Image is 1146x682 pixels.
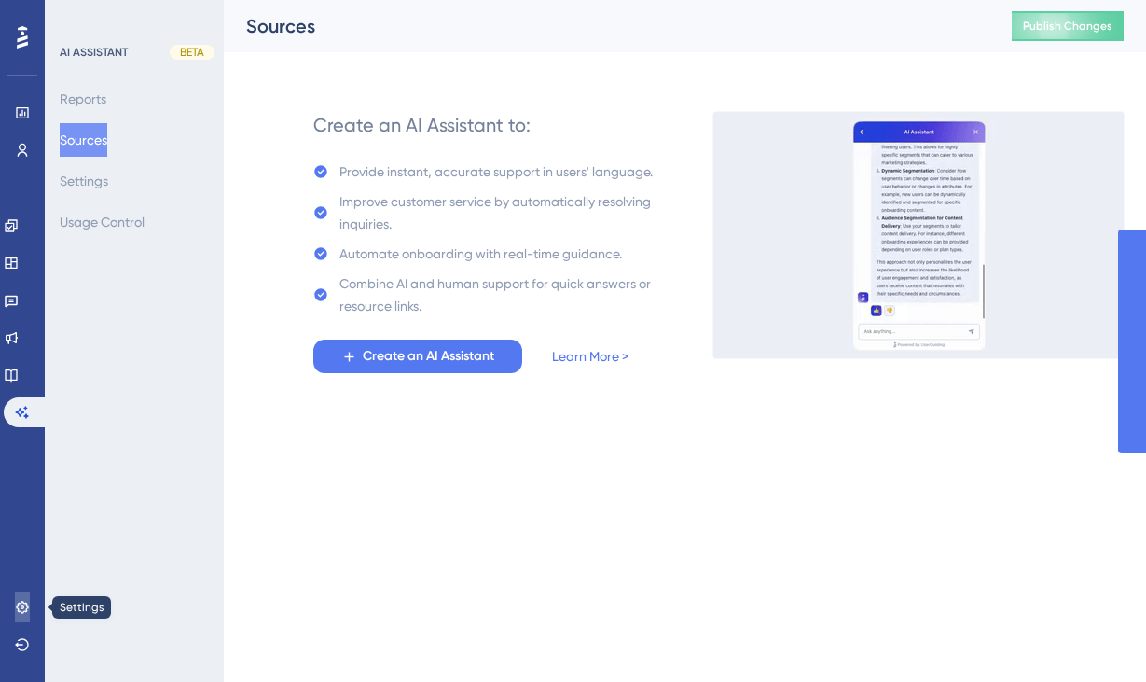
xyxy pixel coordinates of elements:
[60,45,128,60] div: AI ASSISTANT
[363,345,494,368] span: Create an AI Assistant
[60,205,145,239] button: Usage Control
[60,123,107,157] button: Sources
[1012,11,1124,41] button: Publish Changes
[313,340,522,373] button: Create an AI Assistant
[339,190,676,235] div: Improve customer service by automatically resolving inquiries.
[712,111,1125,359] img: 536038c8a6906fa413afa21d633a6c1c.gif
[246,13,965,39] div: Sources
[1023,19,1112,34] span: Publish Changes
[339,160,653,183] div: Provide instant, accurate support in users' language.
[313,112,531,138] div: Create an AI Assistant to:
[339,243,622,265] div: Automate onboarding with real-time guidance.
[552,345,628,368] a: Learn More >
[60,82,106,116] button: Reports
[60,164,108,198] button: Settings
[339,272,676,317] div: Combine AI and human support for quick answers or resource links.
[170,45,214,60] div: BETA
